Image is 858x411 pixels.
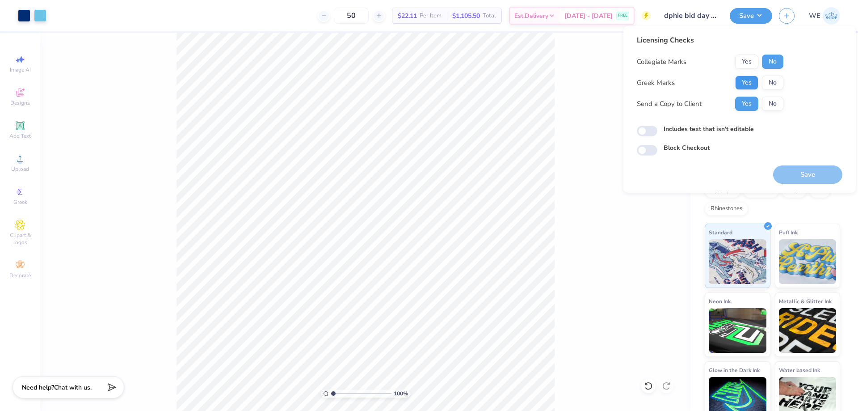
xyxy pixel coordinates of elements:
[709,239,766,284] img: Standard
[823,7,840,25] img: Werrine Empeynado
[735,76,758,90] button: Yes
[11,165,29,173] span: Upload
[13,199,27,206] span: Greek
[10,66,31,73] span: Image AI
[664,124,754,134] label: Includes text that isn't editable
[452,11,480,21] span: $1,105.50
[10,99,30,106] span: Designs
[4,232,36,246] span: Clipart & logos
[809,7,840,25] a: WE
[22,383,54,392] strong: Need help?
[637,99,702,109] div: Send a Copy to Client
[779,308,837,353] img: Metallic & Glitter Ink
[514,11,548,21] span: Est. Delivery
[762,97,783,111] button: No
[637,35,783,46] div: Licensing Checks
[709,365,760,375] span: Glow in the Dark Ink
[705,202,748,216] div: Rhinestones
[54,383,92,392] span: Chat with us.
[779,228,798,237] span: Puff Ink
[730,8,772,24] button: Save
[664,143,710,153] label: Block Checkout
[394,390,408,398] span: 100 %
[762,55,783,69] button: No
[779,239,837,284] img: Puff Ink
[9,132,31,140] span: Add Text
[564,11,613,21] span: [DATE] - [DATE]
[809,11,820,21] span: WE
[398,11,417,21] span: $22.11
[709,308,766,353] img: Neon Ink
[762,76,783,90] button: No
[637,78,675,88] div: Greek Marks
[618,13,627,19] span: FREE
[9,272,31,279] span: Decorate
[483,11,496,21] span: Total
[779,365,820,375] span: Water based Ink
[709,228,732,237] span: Standard
[637,57,686,67] div: Collegiate Marks
[735,55,758,69] button: Yes
[779,297,832,306] span: Metallic & Glitter Ink
[709,297,731,306] span: Neon Ink
[420,11,442,21] span: Per Item
[334,8,369,24] input: – –
[657,7,723,25] input: Untitled Design
[735,97,758,111] button: Yes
